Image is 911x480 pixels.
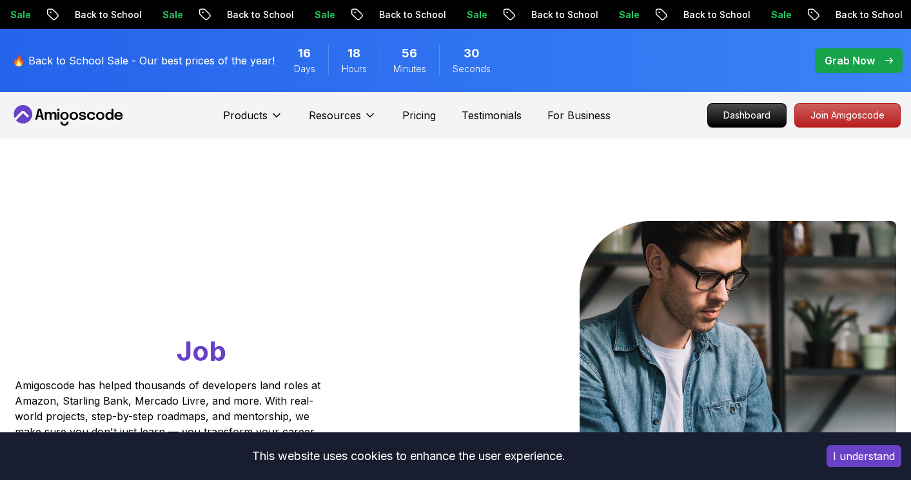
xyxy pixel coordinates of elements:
[15,378,324,439] p: Amigoscode has helped thousands of developers land roles at Amazon, Starling Bank, Mercado Livre,...
[464,44,480,62] span: 30 Seconds
[342,62,367,75] span: Hours
[149,8,190,21] p: Sale
[61,8,149,21] p: Back to School
[707,103,787,128] a: Dashboard
[605,8,647,21] p: Sale
[12,53,275,68] p: 🔥 Back to School Sale - Our best prices of the year!
[758,8,799,21] p: Sale
[301,8,342,21] p: Sale
[708,104,786,127] p: Dashboard
[794,103,901,128] a: Join Amigoscode
[177,334,226,367] span: Job
[366,8,453,21] p: Back to School
[294,62,315,75] span: Days
[825,53,875,68] p: Grab Now
[298,44,311,62] span: 16 Days
[827,445,901,467] button: Accept cookies
[453,8,495,21] p: Sale
[462,108,522,123] a: Testimonials
[10,442,807,470] div: This website uses cookies to enhance the user experience.
[223,108,268,123] p: Products
[822,8,910,21] p: Back to School
[402,108,436,123] a: Pricing
[15,221,370,370] h1: Go From Learning to Hired: Master Java, Spring Boot & Cloud Skills That Get You the
[518,8,605,21] p: Back to School
[795,104,900,127] p: Join Amigoscode
[402,44,417,62] span: 56 Minutes
[309,108,361,123] p: Resources
[547,108,611,123] a: For Business
[309,108,377,133] button: Resources
[393,62,426,75] span: Minutes
[223,108,283,133] button: Products
[348,44,360,62] span: 18 Hours
[213,8,301,21] p: Back to School
[453,62,491,75] span: Seconds
[670,8,758,21] p: Back to School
